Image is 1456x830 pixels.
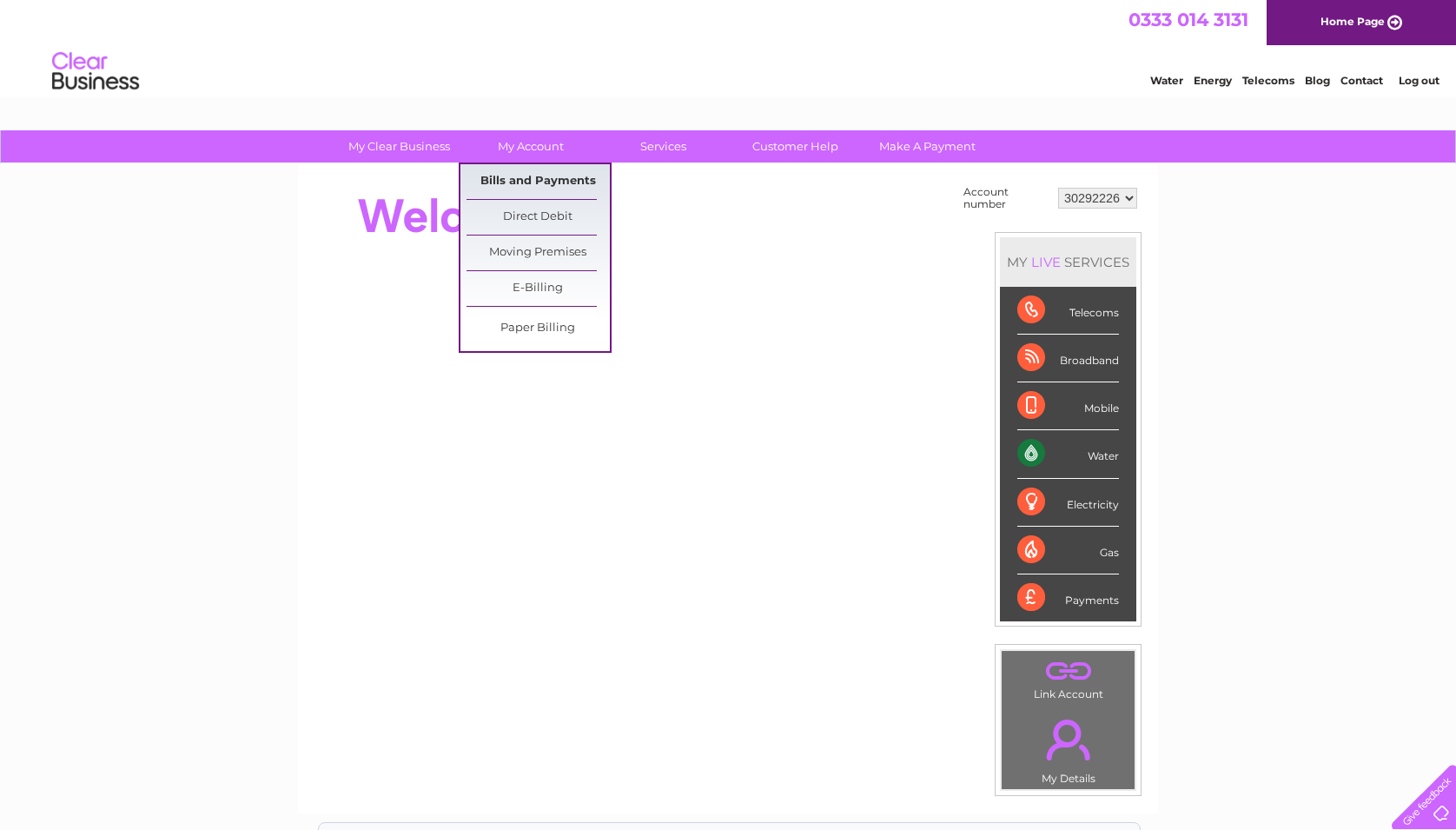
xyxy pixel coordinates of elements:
div: Electricity [1017,479,1119,527]
div: MY SERVICES [1000,237,1136,287]
a: Moving Premises [467,236,610,270]
td: Account number [959,182,1054,215]
td: My Details [1001,705,1135,790]
a: Direct Debit [467,200,610,235]
a: Log out [1399,74,1439,87]
a: Energy [1194,74,1232,87]
div: Broadband [1017,335,1119,382]
a: Customer Help [724,130,867,163]
a: Bills and Payments [467,164,610,199]
a: Telecoms [1242,74,1294,87]
div: Clear Business is a trading name of Verastar Limited (registered in [GEOGRAPHIC_DATA] No. 3667643... [319,10,1140,84]
a: Services [592,130,735,163]
div: Payments [1017,574,1119,621]
td: Link Account [1001,650,1135,705]
a: Blog [1305,74,1330,87]
div: LIVE [1028,254,1064,270]
div: Mobile [1017,382,1119,430]
a: My Clear Business [328,130,471,163]
img: logo.png [51,45,140,98]
div: Telecoms [1017,287,1119,335]
a: Water [1150,74,1183,87]
a: My Account [460,130,603,163]
a: Make A Payment [856,130,999,163]
a: Paper Billing [467,311,610,346]
a: . [1006,655,1130,686]
div: Gas [1017,527,1119,574]
a: Contact [1340,74,1383,87]
a: 0333 014 3131 [1128,9,1248,30]
div: Water [1017,430,1119,478]
a: . [1006,709,1130,770]
a: E-Billing [467,271,610,306]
